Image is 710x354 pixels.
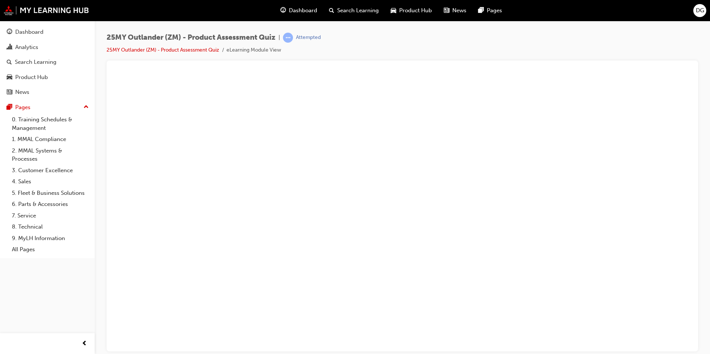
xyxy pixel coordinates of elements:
a: 7. Service [9,210,92,222]
button: Pages [3,101,92,114]
div: Product Hub [15,73,48,82]
li: eLearning Module View [227,46,281,55]
a: 5. Fleet & Business Solutions [9,187,92,199]
a: guage-iconDashboard [274,3,323,18]
img: mmal [4,6,89,15]
a: News [3,85,92,99]
div: Analytics [15,43,38,52]
span: Dashboard [289,6,317,15]
span: news-icon [7,89,12,96]
a: news-iconNews [438,3,472,18]
span: pages-icon [478,6,484,15]
span: guage-icon [280,6,286,15]
button: DG [693,4,706,17]
span: car-icon [391,6,396,15]
a: Analytics [3,40,92,54]
a: 3. Customer Excellence [9,165,92,176]
a: 8. Technical [9,221,92,233]
button: DashboardAnalyticsSearch LearningProduct HubNews [3,24,92,101]
a: Dashboard [3,25,92,39]
a: Search Learning [3,55,92,69]
span: Product Hub [399,6,432,15]
span: learningRecordVerb_ATTEMPT-icon [283,33,293,43]
span: Search Learning [337,6,379,15]
a: 9. MyLH Information [9,233,92,244]
a: All Pages [9,244,92,255]
a: 2. MMAL Systems & Processes [9,145,92,165]
a: 25MY Outlander (ZM) - Product Assessment Quiz [107,47,219,53]
span: chart-icon [7,44,12,51]
span: car-icon [7,74,12,81]
a: 1. MMAL Compliance [9,134,92,145]
div: Dashboard [15,28,43,36]
span: news-icon [444,6,449,15]
div: Attempted [296,34,321,41]
span: search-icon [329,6,334,15]
span: prev-icon [82,339,87,348]
span: Pages [487,6,502,15]
span: search-icon [7,59,12,66]
div: News [15,88,29,96]
span: | [279,33,280,42]
div: Pages [15,103,30,112]
span: up-icon [84,102,89,112]
span: 25MY Outlander (ZM) - Product Assessment Quiz [107,33,276,42]
span: News [452,6,466,15]
a: Product Hub [3,71,92,84]
a: search-iconSearch Learning [323,3,385,18]
a: pages-iconPages [472,3,508,18]
span: guage-icon [7,29,12,36]
span: DG [696,6,704,15]
span: pages-icon [7,104,12,111]
a: 6. Parts & Accessories [9,199,92,210]
a: car-iconProduct Hub [385,3,438,18]
a: 4. Sales [9,176,92,187]
div: Search Learning [15,58,56,66]
a: 0. Training Schedules & Management [9,114,92,134]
